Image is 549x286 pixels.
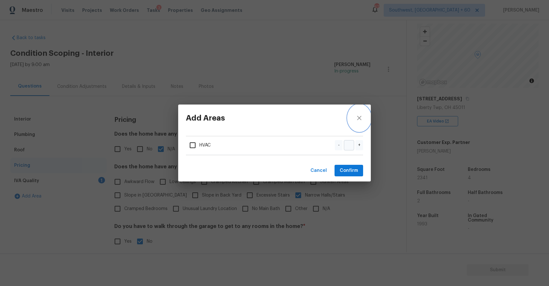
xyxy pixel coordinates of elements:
[186,114,225,122] h3: Add Areas
[308,165,329,177] button: Cancel
[340,167,358,175] span: Confirm
[348,105,371,131] button: close
[355,140,363,150] span: +
[186,139,211,152] span: HVAC
[335,165,363,177] button: Confirm
[335,140,343,150] span: -
[310,167,327,175] span: Cancel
